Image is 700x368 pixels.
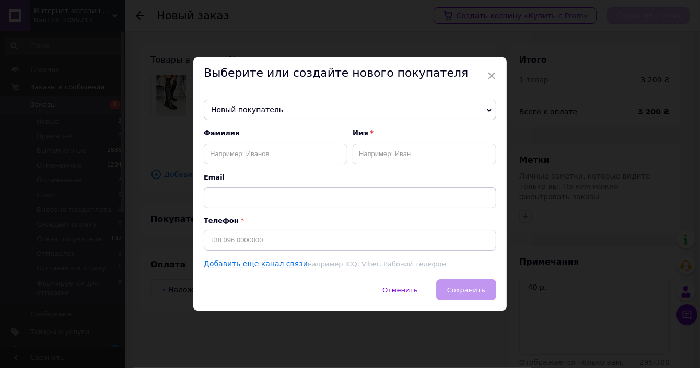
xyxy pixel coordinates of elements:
[204,230,496,251] input: +38 096 0000000
[204,144,347,164] input: Например: Иванов
[193,57,507,89] div: Выберите или создайте нового покупателя
[371,279,429,300] button: Отменить
[353,128,496,138] span: Имя
[204,128,347,138] span: Фамилия
[204,217,496,224] p: Телефон
[353,144,496,164] input: Например: Иван
[204,173,496,182] span: Email
[204,100,496,121] span: Новый покупатель
[487,67,496,85] span: ×
[308,260,446,268] span: например ICQ, Viber, Рабочий телефон
[382,286,418,294] span: Отменить
[204,259,308,268] a: Добавить еще канал связи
